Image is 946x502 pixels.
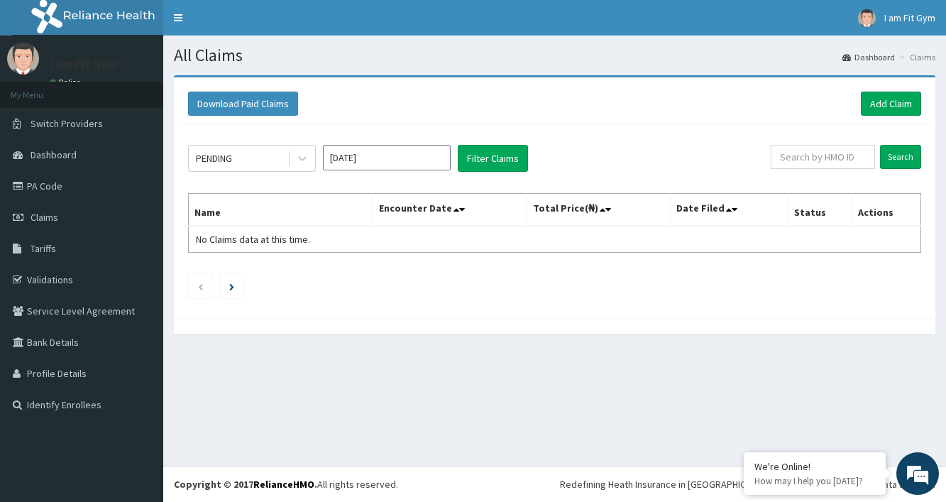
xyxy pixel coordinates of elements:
span: I am Fit Gym [884,11,935,24]
div: We're Online! [754,460,875,473]
a: Online [50,77,84,87]
img: User Image [7,43,39,75]
th: Actions [852,194,920,227]
span: Switch Providers [31,117,103,130]
h1: All Claims [174,46,935,65]
div: Redefining Heath Insurance in [GEOGRAPHIC_DATA] using Telemedicine and Data Science! [560,477,935,491]
input: Search [880,145,921,169]
a: Dashboard [842,51,895,63]
button: Filter Claims [458,145,528,172]
img: User Image [858,9,876,27]
li: Claims [896,51,935,63]
input: Select Month and Year [323,145,451,170]
span: No Claims data at this time. [196,233,310,246]
span: Claims [31,211,58,224]
a: Add Claim [861,92,921,116]
p: How may I help you today? [754,475,875,487]
th: Date Filed [670,194,788,227]
input: Search by HMO ID [771,145,875,169]
footer: All rights reserved. [163,466,946,502]
th: Status [788,194,852,227]
div: PENDING [196,151,232,165]
a: RelianceHMO [253,478,314,491]
a: Next page [229,280,234,293]
span: Dashboard [31,148,77,161]
strong: Copyright © 2017 . [174,478,317,491]
button: Download Paid Claims [188,92,298,116]
a: Previous page [197,280,204,293]
th: Encounter Date [373,194,527,227]
th: Total Price(₦) [527,194,670,227]
th: Name [189,194,373,227]
span: Tariffs [31,242,56,255]
p: I am Fit Gym [50,58,117,70]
